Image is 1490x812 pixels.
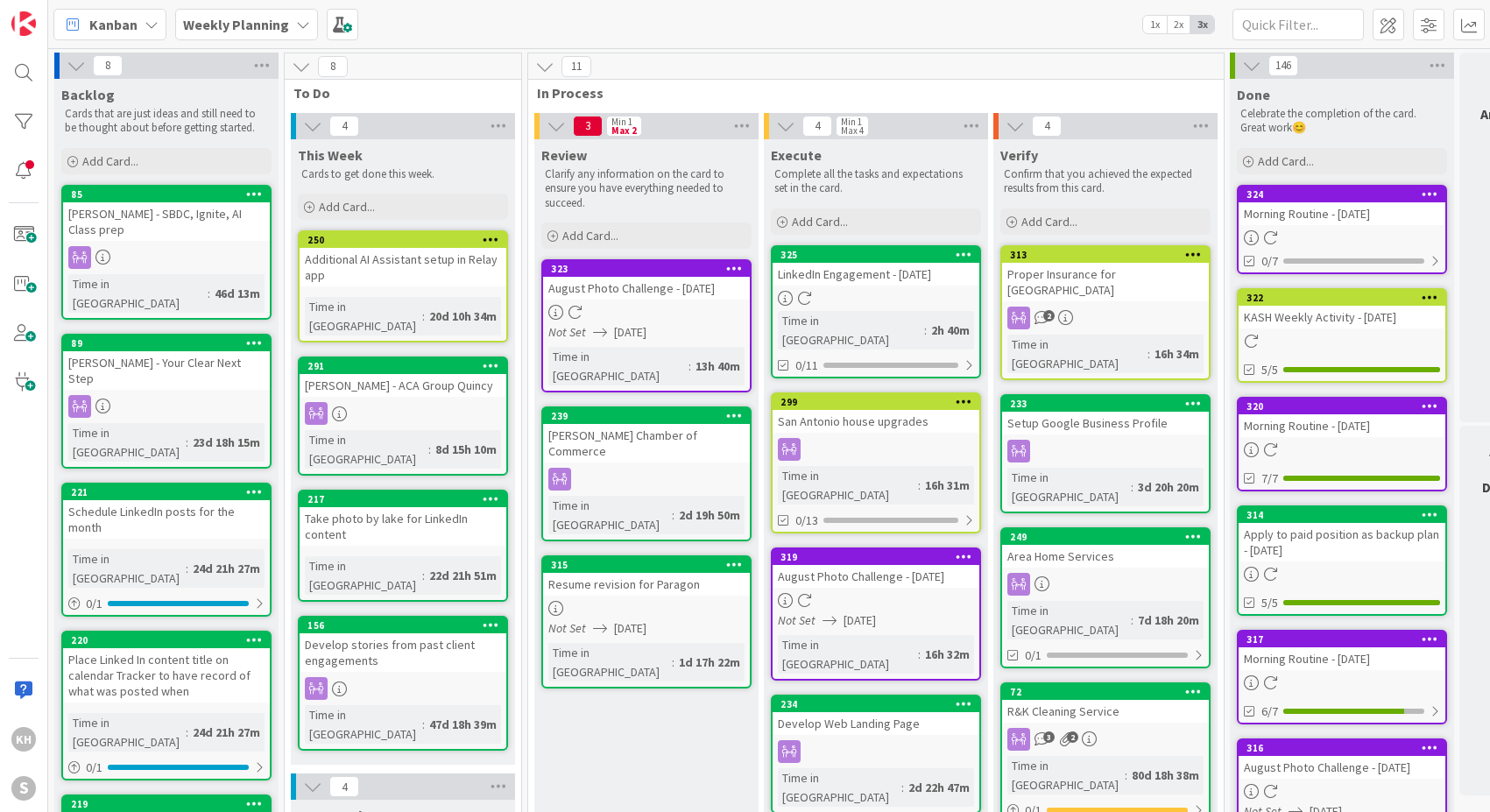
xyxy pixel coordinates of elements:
div: 325 [780,249,979,261]
span: : [918,645,921,664]
span: : [186,559,188,578]
div: 322 [1239,290,1445,306]
div: KASH Weekly Activity - [DATE] [1239,306,1445,328]
div: 250 [300,232,506,248]
div: 316August Photo Challenge - [DATE] [1239,740,1445,779]
div: 85[PERSON_NAME] - SBDC, Ignite, AI Class prep [63,187,270,241]
div: 7d 18h 20m [1133,611,1204,630]
div: Time in [GEOGRAPHIC_DATA] [68,549,186,588]
div: 46d 13m [210,284,265,303]
div: 319 [773,549,979,565]
a: 323August Photo Challenge - [DATE]Not Set[DATE]Time in [GEOGRAPHIC_DATA]:13h 40m [541,259,752,392]
div: 249 [1002,529,1209,545]
div: Place Linked In content title on calendar Tracker to have record of what was posted when [63,648,270,703]
div: 220 [71,634,270,646]
div: 22d 21h 51m [425,566,501,585]
div: 13h 40m [691,357,745,376]
div: 319August Photo Challenge - [DATE] [773,549,979,588]
span: 11 [561,56,591,77]
div: Time in [GEOGRAPHIC_DATA] [68,713,186,752]
div: [PERSON_NAME] - Your Clear Next Step [63,351,270,390]
div: 89 [71,337,270,350]
span: [DATE] [844,611,876,630]
a: 249Area Home ServicesTime in [GEOGRAPHIC_DATA]:7d 18h 20m0/1 [1000,527,1211,668]
div: Time in [GEOGRAPHIC_DATA] [548,347,689,385]
i: Not Set [548,324,586,340]
span: 5/5 [1261,594,1278,612]
a: 320Morning Routine - [DATE]7/7 [1237,397,1447,491]
div: 320 [1239,399,1445,414]
a: 314Apply to paid position as backup plan - [DATE]5/5 [1237,505,1447,616]
div: 80d 18h 38m [1127,766,1204,785]
a: 233Setup Google Business ProfileTime in [GEOGRAPHIC_DATA]:3d 20h 20m [1000,394,1211,513]
div: Time in [GEOGRAPHIC_DATA] [1007,756,1125,794]
div: 233 [1010,398,1209,410]
div: 314 [1239,507,1445,523]
div: 239 [543,408,750,424]
div: R&K Cleaning Service [1002,700,1209,723]
div: Time in [GEOGRAPHIC_DATA] [305,705,422,744]
span: [DATE] [614,619,646,638]
a: 322KASH Weekly Activity - [DATE]5/5 [1237,288,1447,383]
div: 239 [551,410,750,422]
a: 217Take photo by lake for LinkedIn contentTime in [GEOGRAPHIC_DATA]:22d 21h 51m [298,490,508,602]
div: 291[PERSON_NAME] - ACA Group Quincy [300,358,506,397]
div: 324 [1239,187,1445,202]
a: 85[PERSON_NAME] - SBDC, Ignite, AI Class prepTime in [GEOGRAPHIC_DATA]:46d 13m [61,185,272,320]
div: 314Apply to paid position as backup plan - [DATE] [1239,507,1445,561]
div: 2h 40m [927,321,974,340]
div: Schedule LinkedIn posts for the month [63,500,270,539]
div: 316 [1246,742,1445,754]
a: 89[PERSON_NAME] - Your Clear Next StepTime in [GEOGRAPHIC_DATA]:23d 18h 15m [61,334,272,469]
div: 156 [300,618,506,633]
span: 2x [1167,16,1190,33]
div: 323 [551,263,750,275]
span: Add Card... [1258,153,1314,169]
span: : [422,307,425,326]
i: Not Set [778,612,816,628]
div: 217 [307,493,506,505]
span: 6/7 [1261,703,1278,721]
div: 315 [551,559,750,571]
div: 323 [543,261,750,277]
span: : [924,321,927,340]
div: [PERSON_NAME] Chamber of Commerce [543,424,750,462]
span: 2 [1043,310,1055,321]
div: Proper Insurance for [GEOGRAPHIC_DATA] [1002,263,1209,301]
div: 325 [773,247,979,263]
span: : [1125,766,1127,785]
p: Celebrate the completion of the card. Great work [1240,107,1444,136]
div: 220Place Linked In content title on calendar Tracker to have record of what was posted when [63,632,270,703]
div: Time in [GEOGRAPHIC_DATA] [548,496,672,534]
p: Cards to get done this week. [301,167,505,181]
div: 0/1 [63,757,270,779]
div: 233Setup Google Business Profile [1002,396,1209,434]
div: Time in [GEOGRAPHIC_DATA] [1007,335,1148,373]
span: 7/7 [1261,470,1278,488]
div: 250 [307,234,506,246]
div: Time in [GEOGRAPHIC_DATA] [305,430,428,469]
a: 324Morning Routine - [DATE]0/7 [1237,185,1447,274]
div: 316 [1239,740,1445,756]
span: This Week [298,146,363,164]
div: 299 [773,394,979,410]
div: Morning Routine - [DATE] [1239,202,1445,225]
a: 221Schedule LinkedIn posts for the monthTime in [GEOGRAPHIC_DATA]:24d 21h 27m0/1 [61,483,272,617]
div: 233 [1002,396,1209,412]
div: 234 [780,698,979,710]
div: [PERSON_NAME] - SBDC, Ignite, AI Class prep [63,202,270,241]
div: 23d 18h 15m [188,433,265,452]
div: Resume revision for Paragon [543,573,750,596]
a: 317Morning Routine - [DATE]6/7 [1237,630,1447,724]
div: Time in [GEOGRAPHIC_DATA] [1007,468,1131,506]
div: LinkedIn Engagement - [DATE] [773,263,979,286]
div: 217Take photo by lake for LinkedIn content [300,491,506,546]
a: 299San Antonio house upgradesTime in [GEOGRAPHIC_DATA]:16h 31m0/13 [771,392,981,533]
div: 156 [307,619,506,632]
div: 234Develop Web Landing Page [773,696,979,735]
span: Backlog [61,86,115,103]
div: 20d 10h 34m [425,307,501,326]
span: 0/7 [1261,252,1278,271]
span: Kanban [89,14,138,35]
div: 314 [1246,509,1445,521]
